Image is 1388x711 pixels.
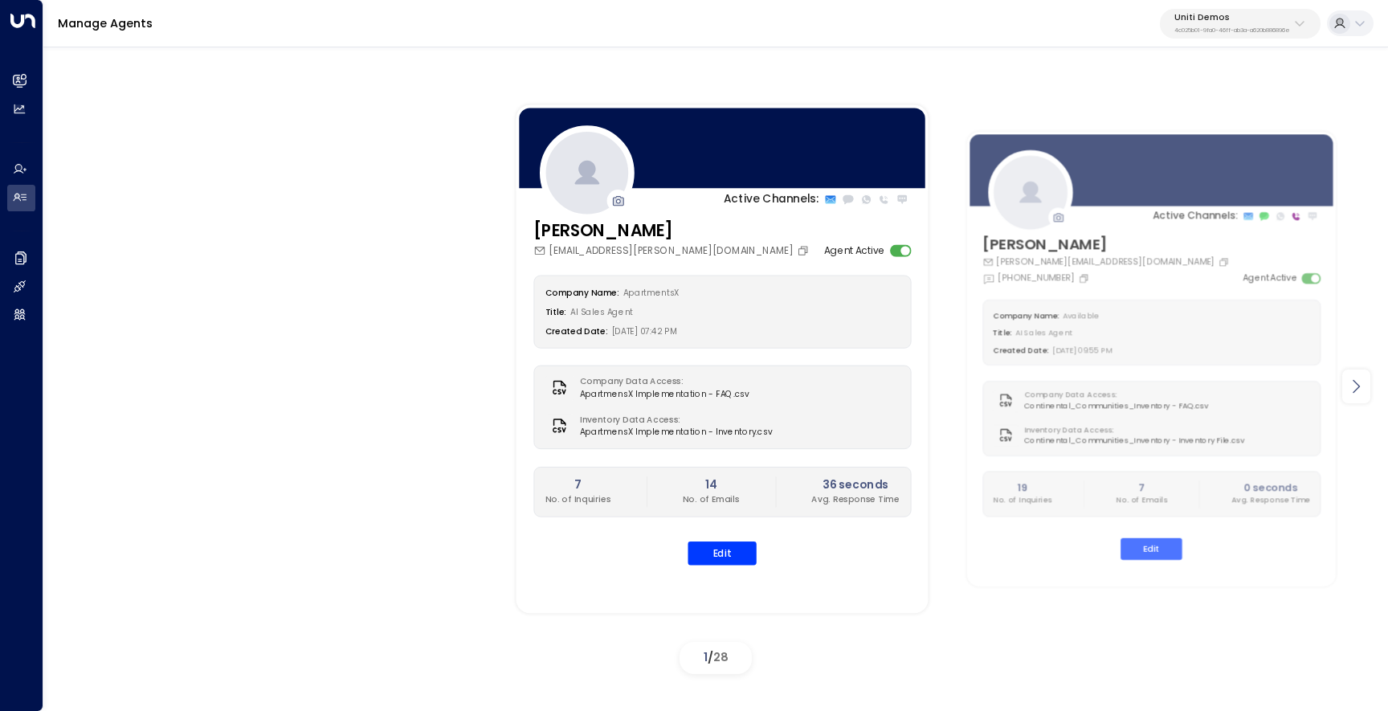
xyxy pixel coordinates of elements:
label: Inventory Data Access: [1024,425,1239,436]
span: AI Sales Agent [570,307,633,318]
button: Copy [1218,257,1231,268]
p: Avg. Response Time [1231,496,1310,507]
a: Manage Agents [58,15,153,31]
h2: 0 seconds [1231,480,1310,495]
p: No. of Emails [683,493,740,505]
h2: 19 [993,480,1051,495]
span: ApartmensX Implementation - Inventory.csv [580,427,772,439]
label: Title: [993,329,1012,339]
span: Available [1063,311,1100,321]
span: 1 [704,649,708,665]
p: No. of Inquiries [545,493,611,505]
div: / [680,642,752,674]
h2: 7 [545,477,611,494]
label: Created Date: [993,345,1049,356]
p: No. of Inquiries [993,496,1051,507]
button: Copy [1078,273,1092,284]
button: Uniti Demos4c025b01-9fa0-46ff-ab3a-a620b886896e [1160,9,1321,39]
span: ApartmensX Implementation - FAQ.csv [580,389,749,401]
p: Avg. Response Time [811,493,899,505]
span: [DATE] 09:55 PM [1052,345,1112,356]
div: [EMAIL_ADDRESS][PERSON_NAME][DOMAIN_NAME] [533,244,812,259]
h2: 14 [683,477,740,494]
p: No. of Emails [1116,496,1167,507]
label: Agent Active [824,244,885,259]
label: Company Name: [545,288,619,299]
p: Active Channels: [724,192,819,209]
label: Title: [545,307,567,318]
h3: [PERSON_NAME] [982,234,1232,256]
span: [DATE] 07:42 PM [612,326,678,337]
h3: [PERSON_NAME] [533,219,812,244]
span: ApartmentsX [623,288,680,299]
button: Edit [1121,538,1182,560]
div: [PERSON_NAME][EMAIL_ADDRESS][DOMAIN_NAME] [982,256,1232,269]
p: Uniti Demos [1174,13,1290,22]
p: 4c025b01-9fa0-46ff-ab3a-a620b886896e [1174,27,1290,34]
span: Continental_Communities_Inventory - Inventory File.csv [1024,435,1245,447]
label: Inventory Data Access: [580,415,765,427]
label: Company Name: [993,311,1059,321]
label: Company Data Access: [1024,390,1202,402]
label: Company Data Access: [580,376,742,388]
label: Created Date: [545,326,608,337]
p: Active Channels: [1153,210,1237,224]
label: Agent Active [1243,272,1297,285]
h2: 7 [1116,480,1167,495]
div: [PHONE_NUMBER] [982,272,1092,285]
span: AI Sales Agent [1015,329,1072,339]
span: Continental_Communities_Inventory - FAQ.csv [1024,402,1209,413]
button: Edit [688,541,757,566]
h2: 36 seconds [811,477,899,494]
span: 28 [713,649,729,665]
button: Copy [797,245,812,257]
